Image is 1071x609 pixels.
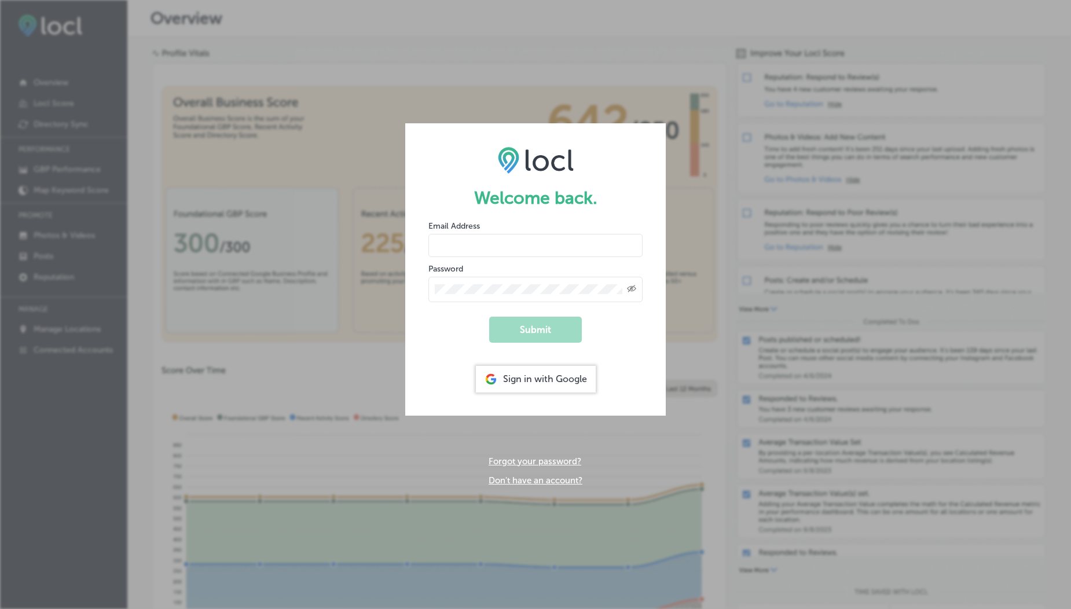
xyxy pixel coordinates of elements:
span: Toggle password visibility [627,284,636,295]
label: Password [428,264,463,274]
a: Don't have an account? [489,475,582,486]
label: Email Address [428,221,480,231]
div: Sign in with Google [476,366,596,392]
button: Submit [489,317,582,343]
h1: Welcome back. [428,188,643,208]
a: Forgot your password? [489,456,581,467]
img: LOCL logo [498,146,574,173]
